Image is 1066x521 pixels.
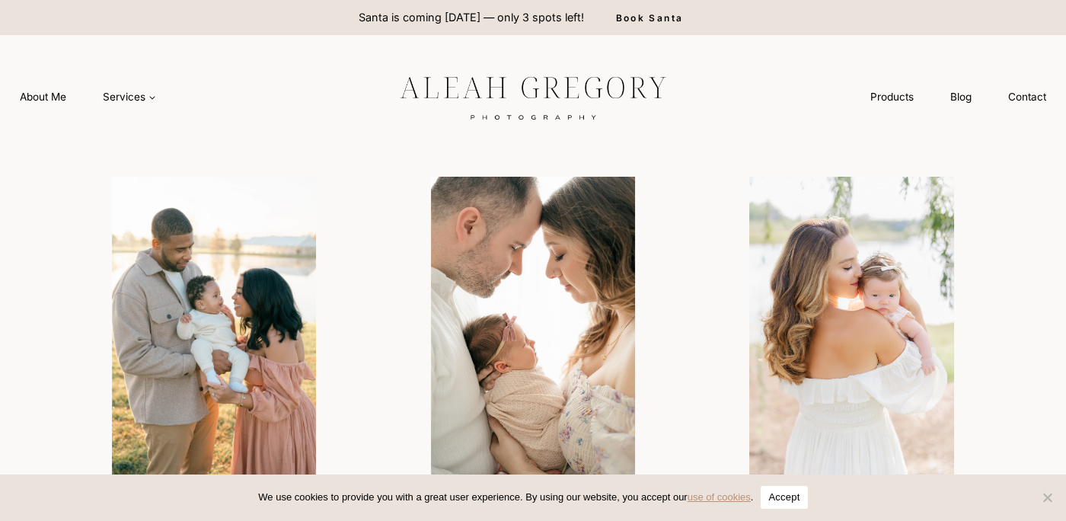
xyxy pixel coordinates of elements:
[852,83,1064,111] nav: Secondary
[932,83,990,111] a: Blog
[688,491,751,503] a: use of cookies
[380,177,687,484] li: 2 of 4
[61,177,368,484] li: 1 of 4
[990,83,1064,111] a: Contact
[103,89,156,104] span: Services
[761,486,807,509] button: Accept
[258,490,753,505] span: We use cookies to provide you with a great user experience. By using our website, you accept our .
[362,65,704,129] img: aleah gregory logo
[85,83,174,111] a: Services
[852,83,932,111] a: Products
[61,177,368,484] img: Family enjoying a sunny day by the lake.
[380,177,687,484] img: Parents holding their baby lovingly by Indianapolis newborn photographer
[698,177,1005,484] li: 3 of 4
[2,83,85,111] a: About Me
[1039,490,1055,505] span: No
[359,9,584,26] p: Santa is coming [DATE] — only 3 spots left!
[698,177,1005,484] img: mom holding baby on shoulder looking back at the camera outdoors in Carmel, Indiana
[2,83,174,111] nav: Primary
[61,177,1005,484] div: Photo Gallery Carousel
